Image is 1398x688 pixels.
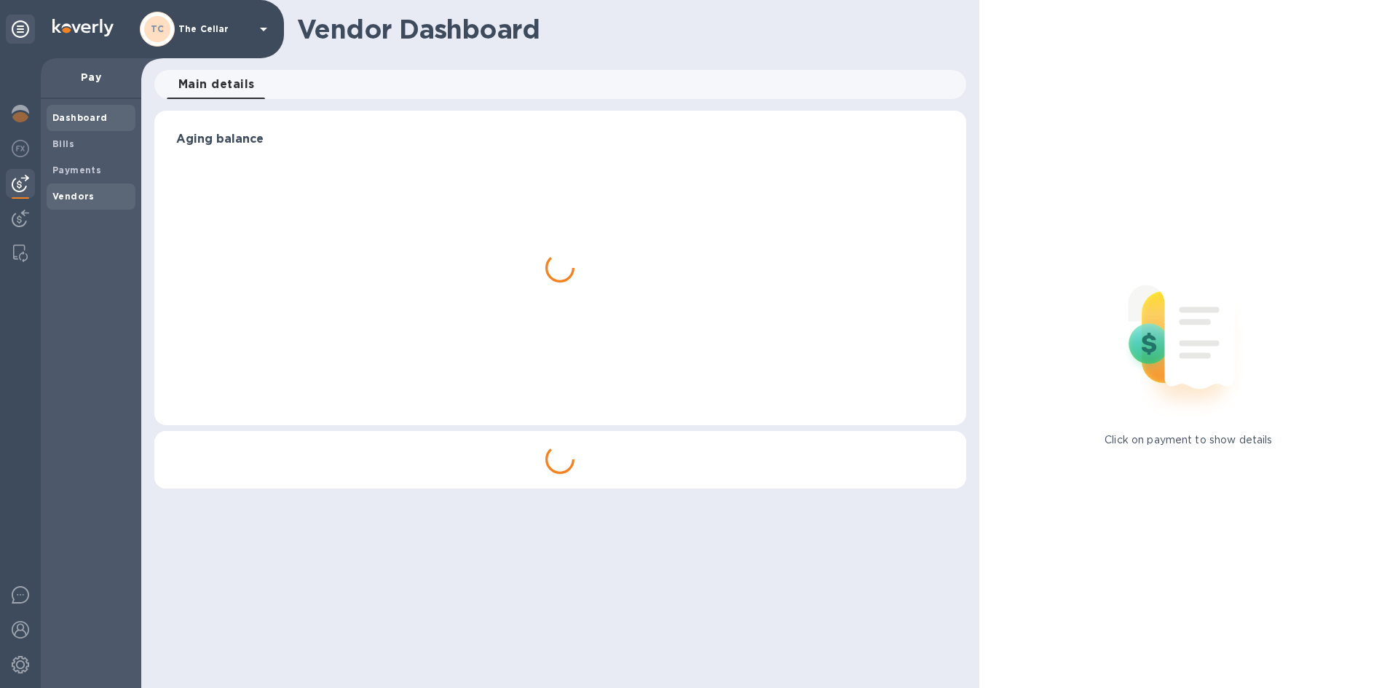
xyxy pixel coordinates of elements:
[52,165,101,175] b: Payments
[52,112,108,123] b: Dashboard
[52,70,130,84] p: Pay
[151,23,165,34] b: TC
[52,191,95,202] b: Vendors
[52,19,114,36] img: Logo
[178,24,251,34] p: The Cellar
[176,133,944,146] h3: Aging balance
[6,15,35,44] div: Unpin categories
[178,74,255,95] span: Main details
[12,140,29,157] img: Foreign exchange
[52,138,74,149] b: Bills
[1105,432,1272,448] p: Click on payment to show details
[297,14,956,44] h1: Vendor Dashboard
